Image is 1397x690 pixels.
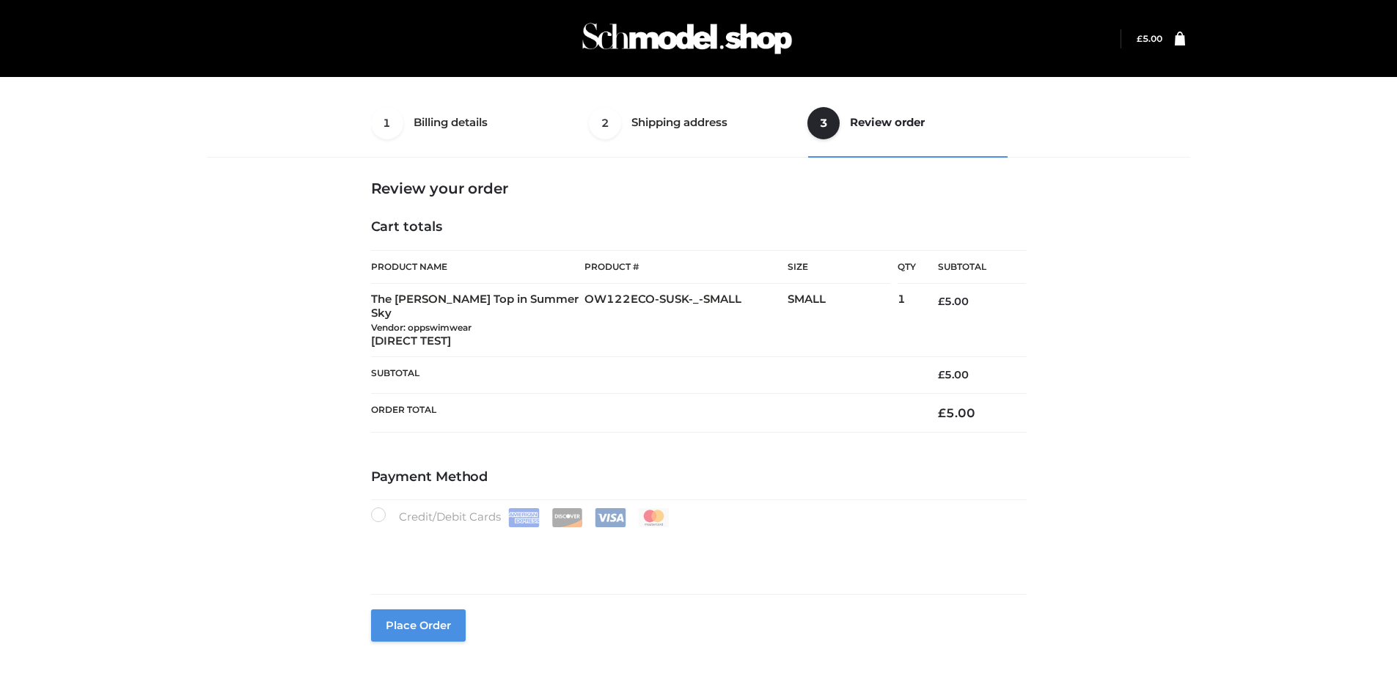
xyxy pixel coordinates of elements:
span: £ [938,405,946,420]
img: Visa [595,508,626,527]
img: Amex [508,508,540,527]
th: Qty [898,250,916,284]
td: OW122ECO-SUSK-_-SMALL [584,284,788,357]
h4: Cart totals [371,219,1027,235]
span: £ [1137,33,1143,44]
h4: Payment Method [371,469,1027,485]
td: SMALL [788,284,898,357]
th: Order Total [371,393,917,432]
img: Discover [551,508,583,527]
small: Vendor: oppswimwear [371,322,472,333]
th: Subtotal [916,251,1026,284]
img: Mastercard [638,508,670,527]
td: 1 [898,284,916,357]
span: £ [938,368,945,381]
th: Product # [584,250,788,284]
th: Product Name [371,250,585,284]
button: Place order [371,609,466,642]
span: £ [938,295,945,308]
a: £5.00 [1137,33,1162,44]
bdi: 5.00 [938,405,975,420]
iframe: Secure payment input frame [368,524,1024,578]
h3: Review your order [371,180,1027,197]
th: Size [788,251,890,284]
bdi: 5.00 [938,368,969,381]
bdi: 5.00 [1137,33,1162,44]
label: Credit/Debit Cards [371,507,671,527]
td: The [PERSON_NAME] Top in Summer Sky [DIRECT TEST] [371,284,585,357]
bdi: 5.00 [938,295,969,308]
th: Subtotal [371,357,917,393]
img: Schmodel Admin 964 [577,10,797,67]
